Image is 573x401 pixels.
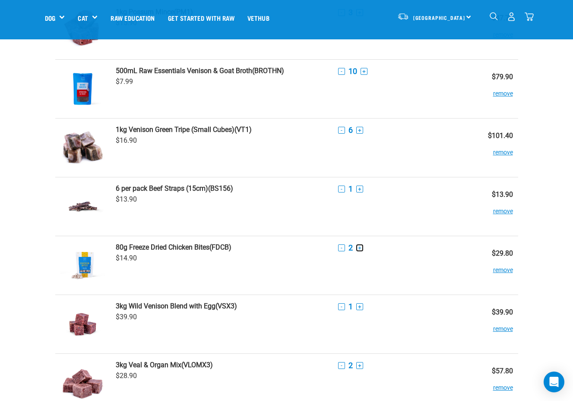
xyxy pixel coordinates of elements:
td: $29.80 [472,236,518,295]
img: Wild Venison Blend with Egg [60,302,105,346]
button: + [356,127,363,134]
button: + [356,362,363,369]
img: Venison Green Tripe (Small Cubes) [60,125,105,170]
strong: 6 per pack Beef Straps (15cm) [116,184,208,192]
strong: 3kg Veal & Organ Mix [116,361,181,369]
a: 80g Freeze Dried Chicken Bites(FDCB) [116,243,328,251]
span: 2 [348,243,353,252]
td: $13.90 [472,177,518,236]
strong: 1kg Venison Green Tripe (Small Cubes) [116,125,234,134]
span: 1 [348,184,353,193]
button: remove [493,140,513,157]
span: [GEOGRAPHIC_DATA] [413,16,465,19]
strong: 80g Freeze Dried Chicken Bites [116,243,209,251]
img: van-moving.png [397,13,409,20]
span: 2 [348,361,353,370]
div: Open Intercom Messenger [544,372,564,392]
button: - [338,362,345,369]
button: - [338,303,345,310]
span: $14.90 [116,254,137,262]
span: $28.90 [116,372,137,380]
img: home-icon@2x.png [525,12,534,21]
a: 500mL Raw Essentials Venison & Goat Broth(BROTHN) [116,67,328,75]
span: $13.90 [116,195,137,203]
span: $7.99 [116,77,133,86]
a: Raw Education [104,0,161,35]
img: user.png [507,12,516,21]
td: $101.40 [472,119,518,177]
span: $16.90 [116,136,137,144]
a: Vethub [241,0,276,35]
span: 10 [348,67,357,76]
button: + [356,244,363,251]
a: 6 per pack Beef Straps (15cm)(BS156) [116,184,328,192]
a: 3kg Veal & Organ Mix(VLOMX3) [116,361,328,369]
a: Dog [45,13,55,23]
a: Cat [78,13,88,23]
img: Raw Essentials Venison & Goat Broth [60,67,105,111]
button: remove [493,199,513,215]
button: + [356,186,363,192]
strong: 500mL Raw Essentials Venison & Goat Broth [116,67,252,75]
button: + [361,68,367,75]
button: - [338,186,345,192]
button: - [338,244,345,251]
span: $39.90 [116,313,137,321]
button: remove [493,375,513,392]
span: 6 [348,125,353,135]
td: $39.90 [472,295,518,354]
button: remove [493,81,513,98]
button: - [338,127,345,134]
button: remove [493,257,513,274]
a: 1kg Venison Green Tripe (Small Cubes)(VT1) [116,125,328,134]
img: Beef Straps (15cm) [60,184,105,229]
strong: 3kg Wild Venison Blend with Egg [116,302,215,310]
td: $79.90 [472,60,518,119]
a: 3kg Wild Venison Blend with Egg(VSX3) [116,302,328,310]
img: Freeze Dried Chicken Bites [60,243,105,288]
button: + [356,303,363,310]
button: remove [493,316,513,333]
button: - [338,68,345,75]
a: Get started with Raw [161,0,241,35]
span: 1 [348,302,353,311]
img: home-icon-1@2x.png [490,12,498,20]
